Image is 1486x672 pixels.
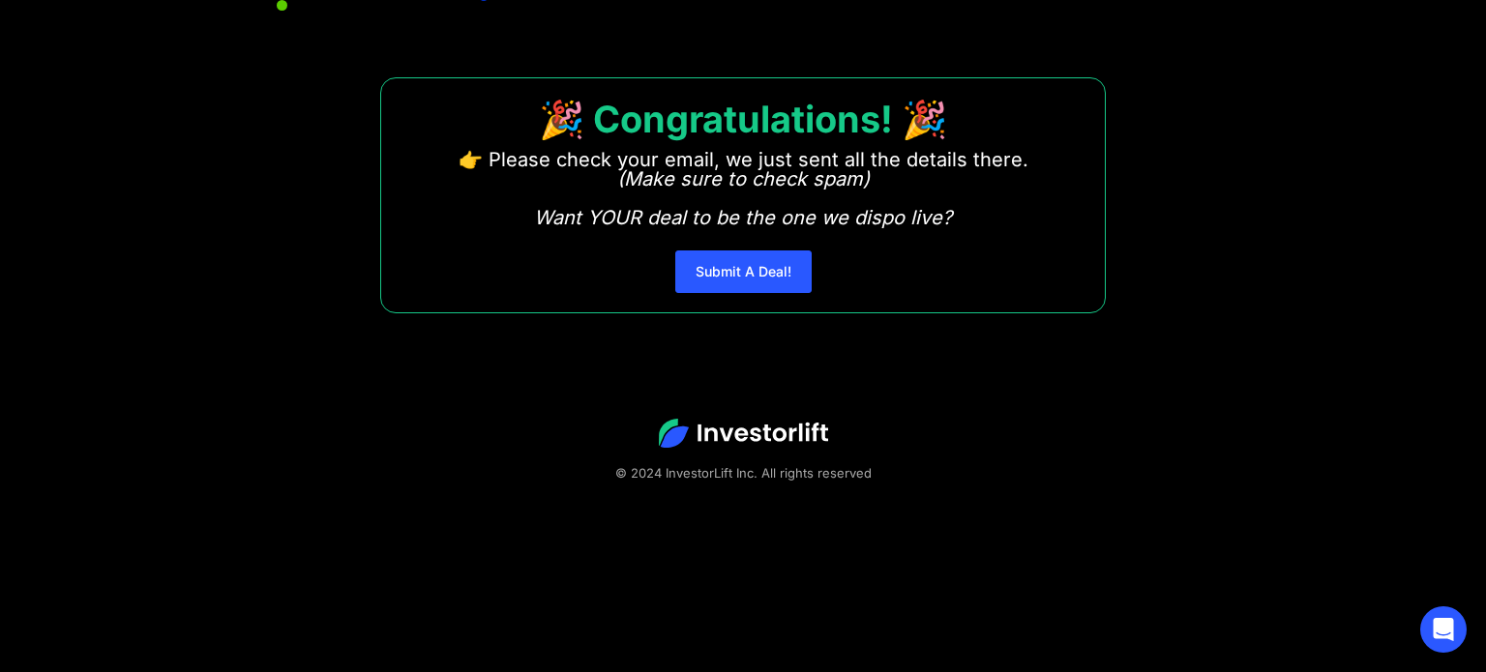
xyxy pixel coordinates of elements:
a: Submit A Deal! [675,250,812,293]
p: 👉 Please check your email, we just sent all the details there. ‍ [459,150,1028,227]
strong: 🎉 Congratulations! 🎉 [539,97,947,141]
em: (Make sure to check spam) Want YOUR deal to be the one we dispo live? [534,167,952,229]
div: © 2024 InvestorLift Inc. All rights reserved [68,463,1418,482]
div: Open Intercom Messenger [1420,606,1467,653]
